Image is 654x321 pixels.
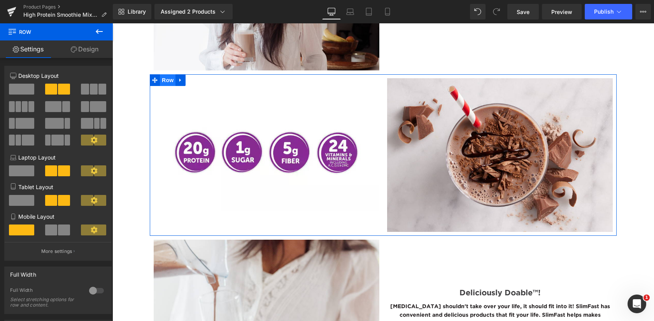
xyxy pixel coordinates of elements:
[10,183,106,191] p: Tablet Layout
[113,4,151,19] a: New Library
[643,295,650,301] span: 1
[23,12,98,18] span: High Protein Smoothie Mixes 2 - recharge format
[63,51,73,63] a: Expand / Collapse
[8,23,86,40] span: Row
[551,8,572,16] span: Preview
[5,242,111,260] button: More settings
[161,8,226,16] div: Assigned 2 Products
[322,4,341,19] a: Desktop
[47,51,63,63] span: Row
[542,4,582,19] a: Preview
[517,8,530,16] span: Save
[10,287,81,295] div: Full Width
[359,4,378,19] a: Tablet
[41,248,72,255] p: More settings
[489,4,504,19] button: Redo
[10,212,106,221] p: Mobile Layout
[594,9,614,15] span: Publish
[56,40,113,58] a: Design
[628,295,646,313] iframe: Intercom live chat
[10,267,36,278] div: Full Width
[275,55,500,209] img: Product and lifestyle image of Strawberries and Cream
[128,8,146,15] span: Library
[378,4,397,19] a: Mobile
[275,264,500,275] h5: Deliciously Doable™!
[10,153,106,161] p: Laptop Layout
[341,4,359,19] a: Laptop
[23,4,113,10] a: Product Pages
[470,4,486,19] button: Undo
[112,23,654,321] iframe: To enrich screen reader interactions, please activate Accessibility in Grammarly extension settings
[635,4,651,19] button: More
[10,72,106,80] p: Desktop Layout
[10,297,80,308] div: Select stretching options for row and content.
[585,4,632,19] button: Publish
